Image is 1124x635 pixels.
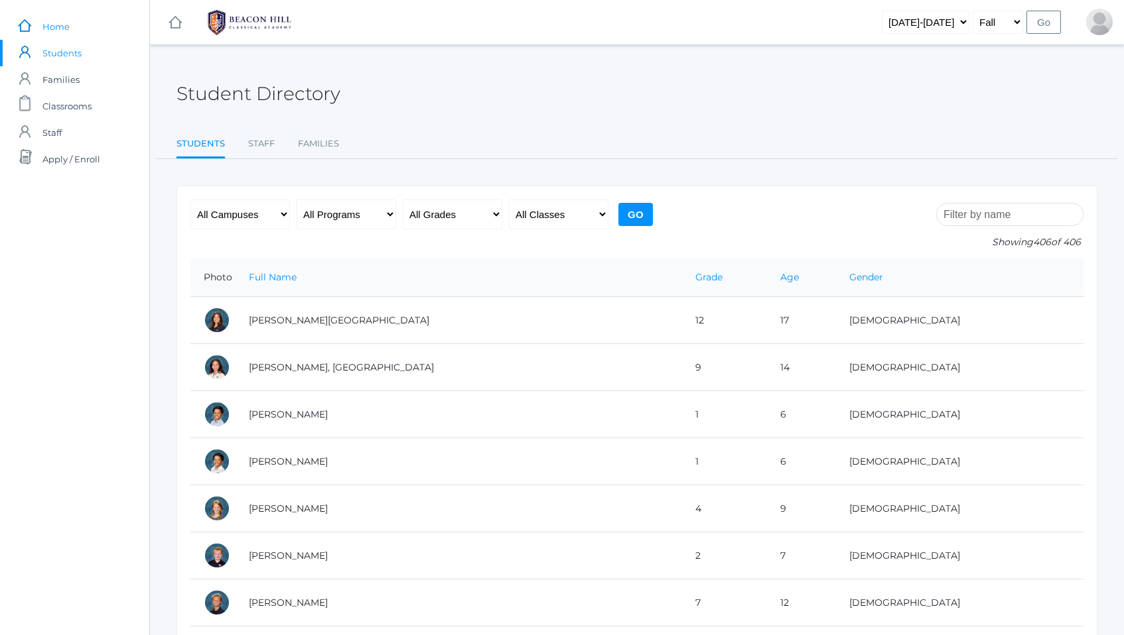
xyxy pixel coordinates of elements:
span: Apply / Enroll [42,146,100,172]
input: Filter by name [936,203,1084,226]
div: Jack Adams [204,542,230,569]
span: Students [42,40,82,66]
div: Peter Dishchekenian [1086,9,1113,35]
a: Grade [695,271,723,283]
td: [DEMOGRAPHIC_DATA] [836,579,1084,626]
td: [PERSON_NAME] [236,391,682,438]
img: 1_BHCALogos-05.png [200,6,299,39]
td: [DEMOGRAPHIC_DATA] [836,438,1084,485]
td: 17 [767,297,835,344]
td: 9 [767,485,835,532]
div: Dominic Abrea [204,401,230,428]
div: Phoenix Abdulla [204,354,230,380]
span: Staff [42,119,62,146]
td: [PERSON_NAME][GEOGRAPHIC_DATA] [236,297,682,344]
td: [PERSON_NAME] [236,485,682,532]
a: Age [780,271,799,283]
a: Families [298,131,339,157]
input: Go [1026,11,1061,34]
td: 4 [682,485,767,532]
td: 1 [682,438,767,485]
th: Photo [190,259,236,297]
div: Cole Albanese [204,589,230,616]
td: 6 [767,438,835,485]
p: Showing of 406 [936,235,1084,249]
td: 2 [682,532,767,579]
span: 406 [1033,236,1051,248]
div: Grayson Abrea [204,448,230,475]
td: 14 [767,344,835,391]
h2: Student Directory [176,84,340,104]
span: Home [42,13,70,40]
a: Staff [248,131,275,157]
div: Charlotte Abdulla [204,307,230,333]
td: [PERSON_NAME] [236,438,682,485]
span: Families [42,66,80,93]
td: [PERSON_NAME] [236,532,682,579]
td: 7 [767,532,835,579]
td: [DEMOGRAPHIC_DATA] [836,344,1084,391]
td: 7 [682,579,767,626]
a: Gender [849,271,883,283]
td: [DEMOGRAPHIC_DATA] [836,297,1084,344]
td: 6 [767,391,835,438]
td: 1 [682,391,767,438]
input: Go [618,203,653,226]
td: [PERSON_NAME], [GEOGRAPHIC_DATA] [236,344,682,391]
div: Amelia Adams [204,495,230,522]
span: Classrooms [42,93,92,119]
td: [PERSON_NAME] [236,579,682,626]
td: [DEMOGRAPHIC_DATA] [836,485,1084,532]
td: 12 [767,579,835,626]
a: Full Name [249,271,297,283]
td: [DEMOGRAPHIC_DATA] [836,532,1084,579]
td: 9 [682,344,767,391]
a: Students [176,131,225,159]
td: 12 [682,297,767,344]
td: [DEMOGRAPHIC_DATA] [836,391,1084,438]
